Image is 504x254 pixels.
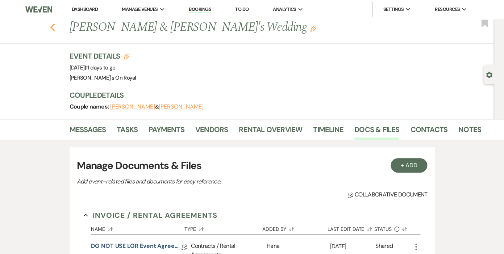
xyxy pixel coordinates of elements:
img: Weven Logo [25,2,53,17]
a: Contacts [410,124,447,140]
span: [PERSON_NAME]'s On Royal [70,74,136,81]
span: Manage Venues [122,6,158,13]
span: | [85,64,116,71]
button: Added By [262,221,328,234]
span: Settings [383,6,404,13]
p: Add event–related files and documents for easy reference. [77,177,330,186]
a: Messages [70,124,106,140]
button: Last Edit Date [328,221,374,234]
button: [PERSON_NAME] [159,104,204,110]
button: [PERSON_NAME] [110,104,155,110]
a: Payments [149,124,184,140]
p: [DATE] [330,242,375,251]
span: Resources [435,6,460,13]
a: Rental Overview [239,124,302,140]
button: + Add [391,158,428,173]
span: Collaborative document [347,190,427,199]
h1: [PERSON_NAME] & [PERSON_NAME]'s Wedding [70,19,394,36]
button: Edit [310,25,316,32]
button: Type [184,221,262,234]
a: DO NOT USE LOR Event Agreement 2024 - Two Clients [91,242,182,253]
a: Docs & Files [354,124,399,140]
button: Name [91,221,184,234]
h3: Event Details [70,51,136,61]
a: Notes [458,124,481,140]
button: Invoice / Rental Agreements [84,210,217,221]
a: Vendors [195,124,228,140]
span: Couple names: [70,103,110,110]
span: Analytics [273,6,296,13]
span: Status [374,227,392,232]
button: Status [374,221,412,234]
a: Dashboard [72,6,98,12]
span: & [110,103,204,110]
a: Bookings [189,6,211,13]
a: To Do [235,6,249,12]
a: Tasks [117,124,138,140]
h3: Manage Documents & Files [77,158,428,173]
span: 11 days to go [86,64,116,71]
a: Timeline [313,124,343,140]
h3: Couple Details [70,90,475,100]
button: Open lead details [486,71,492,78]
span: [DATE] [70,64,116,71]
